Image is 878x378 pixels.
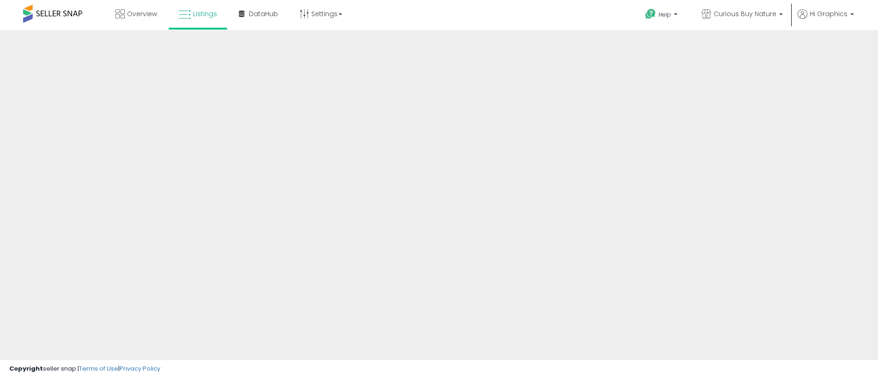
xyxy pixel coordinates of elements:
a: Help [638,1,687,30]
strong: Copyright [9,364,43,373]
span: DataHub [249,9,278,18]
a: Terms of Use [79,364,118,373]
span: Help [659,11,671,18]
span: Overview [127,9,157,18]
span: Hi Graphics [810,9,848,18]
span: Curious Buy Nature [714,9,776,18]
a: Privacy Policy [120,364,160,373]
i: Get Help [645,8,656,20]
span: Listings [193,9,217,18]
a: Hi Graphics [798,9,854,30]
div: seller snap | | [9,365,160,373]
